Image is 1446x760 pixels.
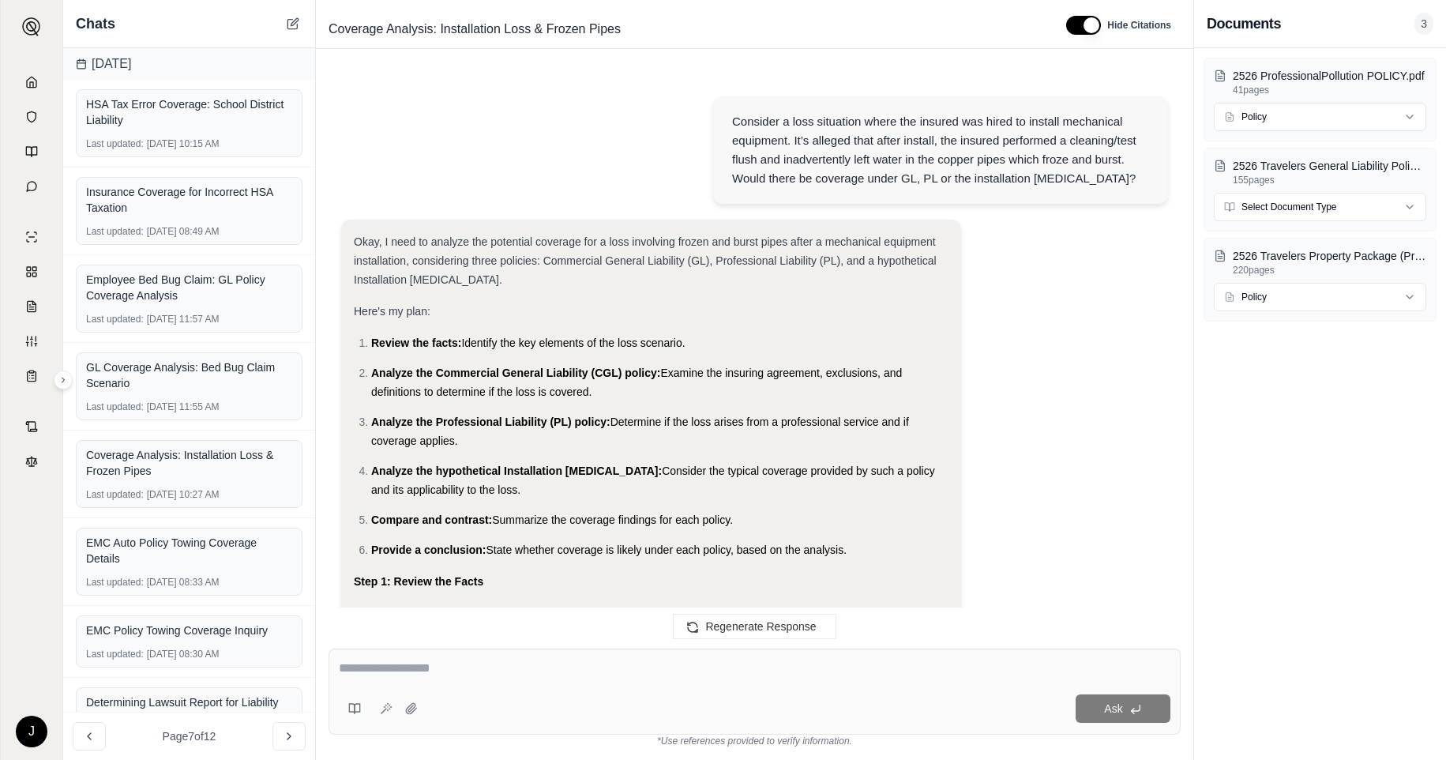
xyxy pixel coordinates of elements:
[705,620,816,633] span: Regenerate Response
[86,137,292,150] div: [DATE] 10:15 AM
[10,66,53,98] a: Home
[86,576,144,589] span: Last updated:
[1233,68,1426,84] p: 2526 ProfessionalPollution POLICY.pdf
[1214,68,1426,96] button: 2526 ProfessionalPollution POLICY.pdf41pages
[371,465,662,477] span: Analyze the hypothetical Installation [MEDICAL_DATA]:
[10,256,53,288] a: Policy Comparisons
[10,136,53,167] a: Prompt Library
[10,101,53,133] a: Documents Vault
[22,17,41,36] img: Expand sidebar
[86,184,292,216] div: Insurance Coverage for Incorrect HSA Taxation
[673,614,836,639] button: Regenerate Response
[86,401,292,413] div: [DATE] 11:55 AM
[371,337,461,349] span: Review the facts:
[86,137,144,150] span: Last updated:
[16,11,47,43] button: Expand sidebar
[492,514,733,526] span: Summarize the coverage findings for each policy.
[371,514,492,526] span: Compare and contrast:
[1233,264,1426,277] p: 220 pages
[76,13,115,35] span: Chats
[732,112,1149,188] div: Consider a loss situation where the insured was hired to install mechanical equipment. It’s alleg...
[486,544,847,556] span: State whether coverage is likely under each policy, based on the analysis.
[371,367,660,379] span: Analyze the Commercial General Liability (CGL) policy:
[86,488,144,501] span: Last updated:
[370,607,449,619] span: Insured's Role:
[371,544,486,556] span: Provide a conclusion:
[10,171,53,202] a: Chat
[10,411,53,442] a: Contract Analysis
[10,360,53,392] a: Coverage Table
[1414,13,1433,35] span: 3
[54,371,73,389] button: Expand sidebar
[163,728,216,744] span: Page 7 of 12
[86,401,144,413] span: Last updated:
[86,359,292,391] div: GL Coverage Analysis: Bed Bug Claim Scenario
[461,337,685,349] span: Identify the key elements of the loss scenario.
[354,575,483,588] strong: Step 1: Review the Facts
[371,416,909,447] span: Determine if the loss arises from a professional service and if coverage applies.
[1233,158,1426,174] p: 2526 Travelers General Liability Policy.pdf
[86,576,292,589] div: [DATE] 08:33 AM
[1233,248,1426,264] p: 2526 Travelers Property Package (PropertyInstallEquipEDP) Policy.pdf
[329,735,1181,747] div: *Use references provided to verify information.
[10,221,53,253] a: Single Policy
[86,272,292,303] div: Employee Bed Bug Claim: GL Policy Coverage Analysis
[449,607,618,619] span: Mechanical equipment installation.
[322,17,1047,42] div: Edit Title
[284,14,302,33] button: New Chat
[10,446,53,477] a: Legal Search Engine
[86,648,292,660] div: [DATE] 08:30 AM
[86,535,292,566] div: EMC Auto Policy Towing Coverage Details
[1233,84,1426,96] p: 41 pages
[86,694,292,726] div: Determining Lawsuit Report for Liability Policies
[10,291,53,322] a: Claim Coverage
[86,648,144,660] span: Last updated:
[1104,702,1122,715] span: Ask
[86,447,292,479] div: Coverage Analysis: Installation Loss & Frozen Pipes
[1107,19,1171,32] span: Hide Citations
[371,416,610,428] span: Analyze the Professional Liability (PL) policy:
[86,225,144,238] span: Last updated:
[86,623,292,638] div: EMC Policy Towing Coverage Inquiry
[16,716,47,747] div: J
[1214,248,1426,277] button: 2526 Travelers Property Package (PropertyInstallEquipEDP) Policy.pdf220pages
[86,313,144,325] span: Last updated:
[86,313,292,325] div: [DATE] 11:57 AM
[1233,174,1426,186] p: 155 pages
[86,96,292,128] div: HSA Tax Error Coverage: School District Liability
[322,17,627,42] span: Coverage Analysis: Installation Loss & Frozen Pipes
[354,305,430,318] span: Here's my plan:
[1207,13,1281,35] h3: Documents
[86,488,292,501] div: [DATE] 10:27 AM
[63,48,315,80] div: [DATE]
[1214,158,1426,186] button: 2526 Travelers General Liability Policy.pdf155pages
[354,235,937,286] span: Okay, I need to analyze the potential coverage for a loss involving frozen and burst pipes after ...
[86,225,292,238] div: [DATE] 08:49 AM
[10,325,53,357] a: Custom Report
[1076,694,1170,723] button: Ask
